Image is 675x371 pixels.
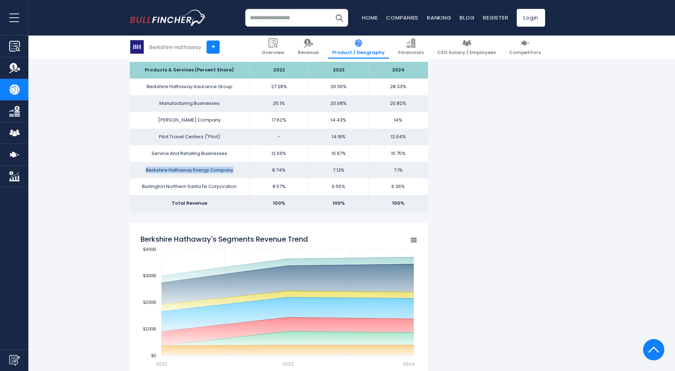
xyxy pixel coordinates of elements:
[309,95,368,112] td: 20.68%
[143,273,156,278] text: $300B
[249,62,309,79] th: 2022
[437,50,496,56] span: CEO Salary / Employees
[130,79,249,95] td: Berkshire Hathaway Insurance Group
[368,95,428,112] td: 20.82%
[309,145,368,162] td: 10.97%
[249,95,309,112] td: 25.1%
[460,14,474,21] a: Blog
[130,162,249,179] td: Berkshire Hathaway Energy Company
[130,195,249,212] td: Total Revenue
[130,62,249,79] th: Products & Services (Percent Share)
[368,129,428,145] td: 12.64%
[433,36,500,59] a: CEO Salary / Employees
[130,112,249,129] td: [PERSON_NAME] Company
[309,112,368,129] td: 14.43%
[130,145,249,162] td: Service And Retailing Businesses
[394,36,428,59] a: Financials
[249,112,309,129] td: 17.62%
[249,145,309,162] td: 12.69%
[143,247,156,252] text: $400B
[130,40,144,54] img: BRK-B logo
[293,36,323,59] a: Revenue
[368,145,428,162] td: 10.75%
[298,50,319,56] span: Revenue
[368,79,428,95] td: 28.33%
[309,62,368,79] th: 2023
[130,178,249,195] td: Burlington Northern Santa Fe Corporation
[328,36,389,59] a: Product / Geography
[332,50,385,56] span: Product / Geography
[509,50,541,56] span: Competitors
[249,195,309,212] td: 100%
[249,178,309,195] td: 8.57%
[427,14,451,21] a: Ranking
[143,300,156,305] text: $200B
[483,14,508,21] a: Register
[368,112,428,129] td: 14%
[309,162,368,179] td: 7.13%
[505,36,545,59] a: Competitors
[151,353,156,358] text: $0
[143,326,156,332] text: $100B
[130,10,206,26] img: bullfincher logo
[309,79,368,95] td: 26.06%
[386,14,418,21] a: Companies
[249,79,309,95] td: 27.28%
[368,162,428,179] td: 7.1%
[156,361,167,367] text: 2022
[282,361,293,367] text: 2023
[309,129,368,145] td: 14.19%
[403,361,415,367] text: 2024
[368,195,428,212] td: 100%
[398,50,424,56] span: Financials
[309,178,368,195] td: 6.55%
[141,234,308,244] tspan: Berkshire Hathaway's Segments Revenue Trend
[257,36,289,59] a: Overview
[130,129,249,145] td: Pilot Travel Centers ("Pilot)
[262,50,284,56] span: Overview
[368,62,428,79] th: 2024
[249,129,309,145] td: -
[249,162,309,179] td: 8.74%
[368,178,428,195] td: 6.36%
[207,41,220,54] a: +
[362,14,378,21] a: Home
[517,9,545,27] a: Login
[149,43,201,51] div: Berkshire Hathaway
[130,10,206,26] a: Go to homepage
[330,9,348,27] button: Search
[309,195,368,212] td: 100%
[130,95,249,112] td: Manufacturing Businesses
